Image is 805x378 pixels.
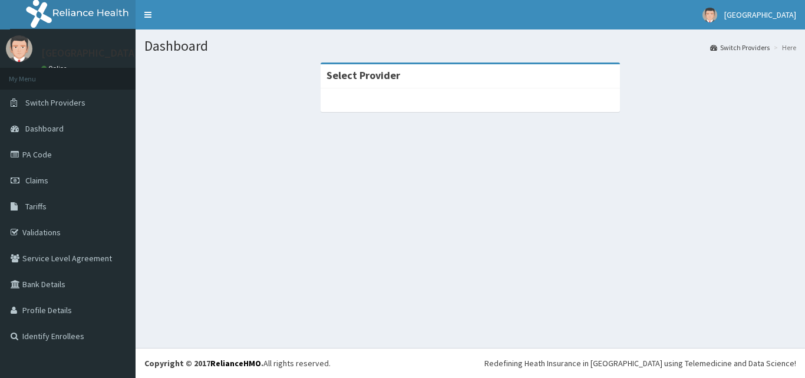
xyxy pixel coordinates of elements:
div: Redefining Heath Insurance in [GEOGRAPHIC_DATA] using Telemedicine and Data Science! [484,357,796,369]
a: Online [41,64,70,73]
strong: Select Provider [326,68,400,82]
span: Switch Providers [25,97,85,108]
img: User Image [702,8,717,22]
a: RelianceHMO [210,358,261,369]
a: Switch Providers [710,42,770,52]
h1: Dashboard [144,38,796,54]
span: Tariffs [25,201,47,212]
span: [GEOGRAPHIC_DATA] [724,9,796,20]
span: Claims [25,175,48,186]
img: User Image [6,35,32,62]
li: Here [771,42,796,52]
footer: All rights reserved. [136,348,805,378]
span: Dashboard [25,123,64,134]
p: [GEOGRAPHIC_DATA] [41,48,138,58]
strong: Copyright © 2017 . [144,358,263,369]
